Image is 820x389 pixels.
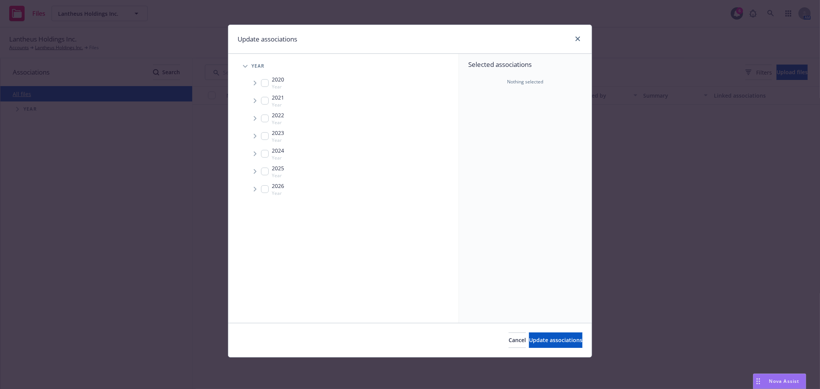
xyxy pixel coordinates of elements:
button: Nova Assist [753,374,806,389]
span: 2024 [272,146,284,155]
button: Cancel [509,332,526,348]
span: Year [251,64,265,68]
span: 2023 [272,129,284,137]
span: Year [272,155,284,161]
div: Tree Example [228,58,459,198]
span: Year [272,119,284,126]
span: Cancel [509,336,526,344]
button: Update associations [529,332,582,348]
span: Year [272,83,284,90]
span: Year [272,137,284,143]
span: Nova Assist [769,378,800,384]
span: 2022 [272,111,284,119]
h1: Update associations [238,34,297,44]
span: 2026 [272,182,284,190]
span: Selected associations [468,60,582,69]
span: 2020 [272,75,284,83]
span: Year [272,190,284,196]
span: 2025 [272,164,284,172]
span: Nothing selected [507,78,544,85]
span: 2021 [272,93,284,101]
a: close [573,34,582,43]
span: Year [272,172,284,179]
div: Drag to move [753,374,763,389]
span: Update associations [529,336,582,344]
span: Year [272,101,284,108]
